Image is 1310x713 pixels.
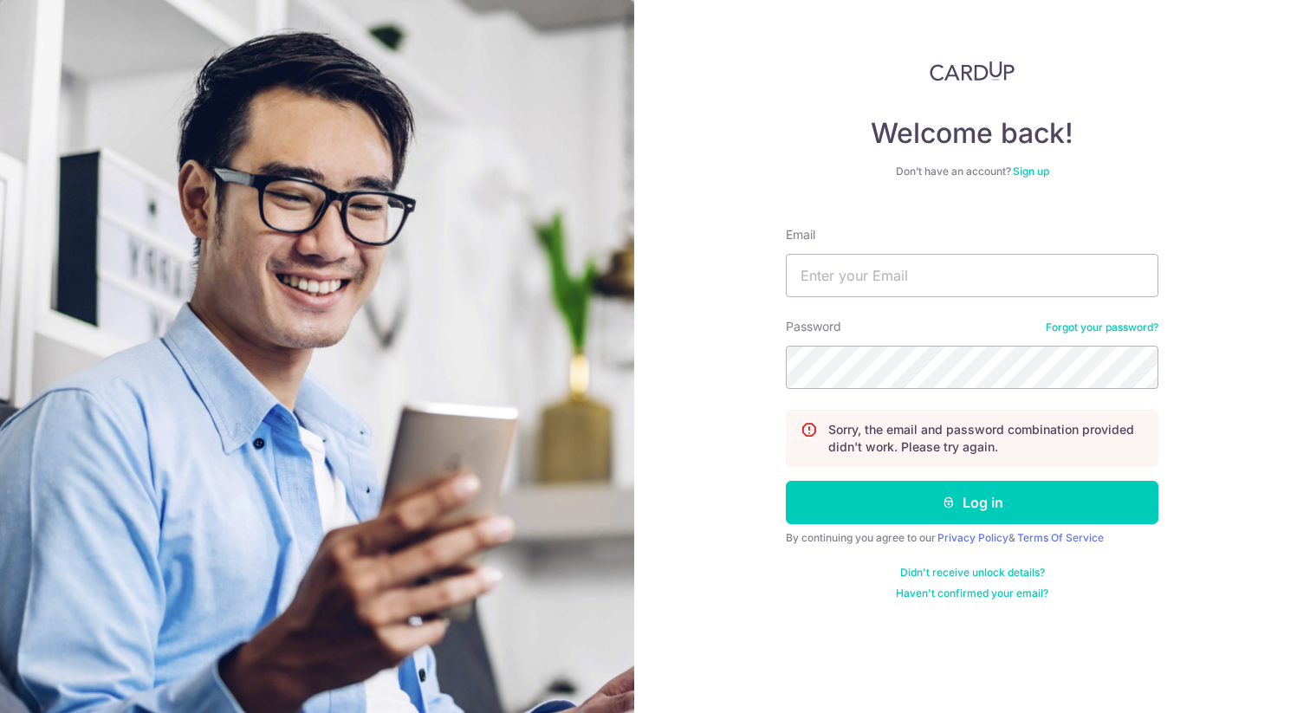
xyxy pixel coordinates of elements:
[786,116,1158,151] h4: Welcome back!
[786,165,1158,178] div: Don’t have an account?
[1046,321,1158,334] a: Forgot your password?
[1017,531,1104,544] a: Terms Of Service
[786,318,841,335] label: Password
[828,421,1144,456] p: Sorry, the email and password combination provided didn't work. Please try again.
[786,254,1158,297] input: Enter your Email
[786,481,1158,524] button: Log in
[786,226,815,243] label: Email
[896,587,1048,600] a: Haven't confirmed your email?
[937,531,1008,544] a: Privacy Policy
[900,566,1045,580] a: Didn't receive unlock details?
[930,61,1015,81] img: CardUp Logo
[786,531,1158,545] div: By continuing you agree to our &
[1013,165,1049,178] a: Sign up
